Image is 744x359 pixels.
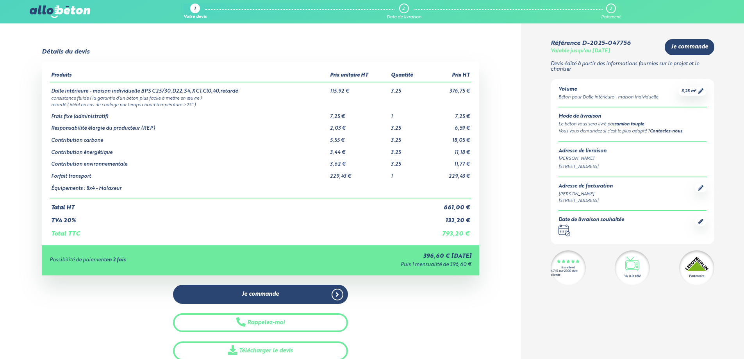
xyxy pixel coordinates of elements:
[624,274,641,279] div: Vu à la télé
[173,285,348,304] a: Je commande
[665,39,714,55] a: Je commande
[184,15,207,20] div: Votre devis
[389,144,426,156] td: 3.25
[50,257,268,263] div: Possibilité de paiement
[328,82,389,95] td: 115,92 €
[50,168,328,180] td: Forfait transport
[426,155,471,168] td: 11,77 €
[601,15,621,20] div: Paiement
[268,253,471,260] div: 396,60 € [DATE]
[106,257,126,263] strong: en 2 fois
[551,61,714,73] p: Devis édité à partir des informations fournies sur le projet et le chantier
[389,168,426,180] td: 1
[426,70,471,82] th: Prix HT
[558,217,624,223] div: Date de livraison souhaitée
[328,108,389,120] td: 7,25 €
[50,155,328,168] td: Contribution environnementale
[50,95,471,101] td: consistance fluide ( la garantie d’un béton plus facile à mettre en œuvre )
[426,82,471,95] td: 376,75 €
[389,132,426,144] td: 3.25
[328,155,389,168] td: 3,62 €
[389,82,426,95] td: 3.25
[671,44,708,50] span: Je commande
[328,120,389,132] td: 2,03 €
[551,48,610,54] div: Valable jusqu'au [DATE]
[50,101,471,108] td: retardé ( idéal en cas de coulage par temps chaud température > 25° )
[387,4,421,20] a: 2 Date de livraison
[402,6,405,11] div: 2
[558,164,707,170] div: [STREET_ADDRESS]
[426,132,471,144] td: 18,05 €
[194,7,196,12] div: 1
[558,155,707,162] div: [PERSON_NAME]
[426,211,471,224] td: 132,20 €
[50,108,328,120] td: Frais fixe (administratif)
[558,148,707,154] div: Adresse de livraison
[50,132,328,144] td: Contribution carbone
[328,168,389,180] td: 229,43 €
[50,180,328,198] td: Équipements : 8x4 - Malaxeur
[426,144,471,156] td: 11,18 €
[50,70,328,82] th: Produits
[650,129,682,134] a: Contactez-nous
[50,224,426,238] td: Total TTC
[561,266,575,270] div: Excellent
[610,6,612,11] div: 3
[50,211,426,224] td: TVA 20%
[558,94,658,101] div: Béton pour Dalle intérieure - maison individuelle
[558,128,707,135] div: Vous vous demandez si c’est le plus adapté ? .
[614,122,644,127] a: camion toupie
[558,114,707,120] div: Mode de livraison
[184,4,207,20] a: 1 Votre devis
[426,168,471,180] td: 229,43 €
[558,184,613,189] div: Adresse de facturation
[389,155,426,168] td: 3.25
[426,198,471,211] td: 661,00 €
[551,270,586,277] div: 4.7/5 sur 2300 avis clients
[50,82,328,95] td: Dalle intérieure - maison individuelle BPS C25/30,D22,S4,XC1,Cl0,40,retardé
[389,108,426,120] td: 1
[558,191,613,198] div: [PERSON_NAME]
[558,121,707,128] div: Le béton vous sera livré par
[426,108,471,120] td: 7,25 €
[558,198,613,204] div: [STREET_ADDRESS]
[674,329,735,350] iframe: Help widget launcher
[328,132,389,144] td: 5,55 €
[268,262,471,268] div: Puis 1 mensualité de 396,60 €
[558,87,658,93] div: Volume
[328,70,389,82] th: Prix unitaire HT
[426,120,471,132] td: 6,59 €
[242,291,279,298] span: Je commande
[389,70,426,82] th: Quantité
[426,224,471,238] td: 793,20 €
[328,144,389,156] td: 3,44 €
[387,15,421,20] div: Date de livraison
[601,4,621,20] a: 3 Paiement
[389,120,426,132] td: 3.25
[50,198,426,211] td: Total HT
[173,313,348,332] button: Rappelez-moi
[551,40,630,47] div: Référence D-2025-047756
[30,5,90,18] img: allobéton
[689,274,704,279] div: Partenaire
[50,144,328,156] td: Contribution énergétique
[50,120,328,132] td: Responsabilité élargie du producteur (REP)
[42,48,89,55] div: Détails du devis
